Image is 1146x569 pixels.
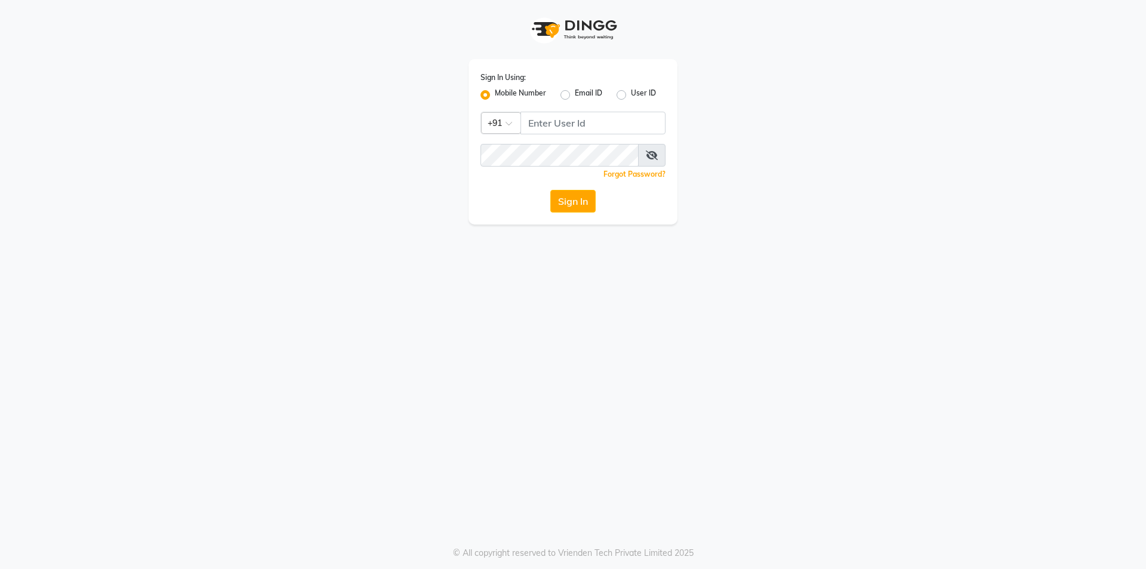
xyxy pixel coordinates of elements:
a: Forgot Password? [603,170,666,179]
img: logo1.svg [525,12,621,47]
input: Username [520,112,666,134]
label: Sign In Using: [480,72,526,83]
label: User ID [631,88,656,102]
button: Sign In [550,190,596,213]
label: Email ID [575,88,602,102]
label: Mobile Number [495,88,546,102]
input: Username [480,144,639,167]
